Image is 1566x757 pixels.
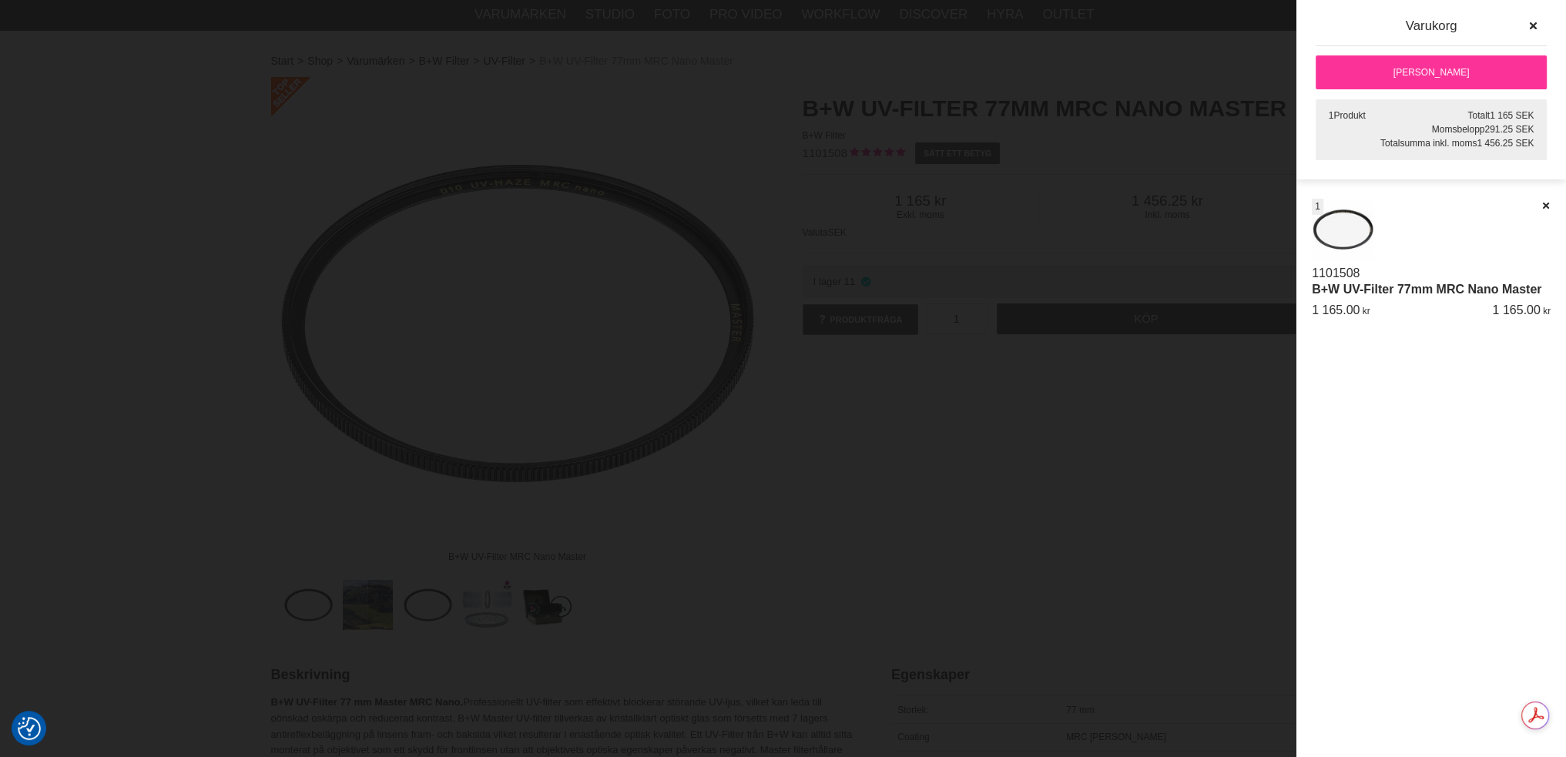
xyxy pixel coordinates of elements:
[1492,303,1540,317] span: 1 165.00
[1490,110,1534,121] span: 1 165 SEK
[1484,124,1534,135] span: 291.25 SEK
[1316,55,1547,89] a: [PERSON_NAME]
[1312,199,1374,261] img: B+W UV-Filter 77mm MRC Nano Master
[1333,110,1365,121] span: Produkt
[18,717,41,740] img: Revisit consent button
[1312,283,1541,296] a: B+W UV-Filter 77mm MRC Nano Master
[1315,199,1320,213] span: 1
[1406,18,1457,33] span: Varukorg
[1312,266,1360,280] a: 1101508
[1312,303,1360,317] span: 1 165.00
[1477,138,1534,149] span: 1 456.25 SEK
[18,715,41,742] button: Samtyckesinställningar
[1467,110,1490,121] span: Totalt
[1380,138,1477,149] span: Totalsumma inkl. moms
[1329,110,1334,121] span: 1
[1432,124,1485,135] span: Momsbelopp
